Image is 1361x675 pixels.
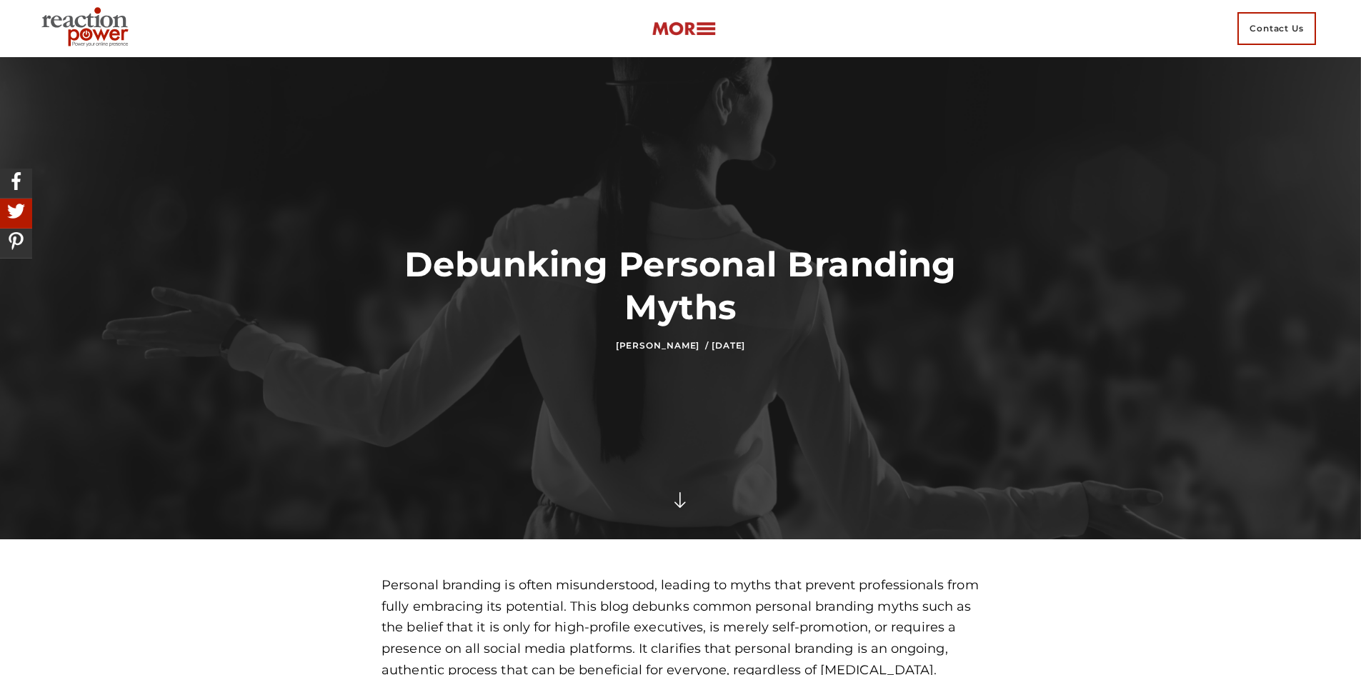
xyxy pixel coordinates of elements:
[712,340,745,351] time: [DATE]
[4,199,29,224] img: Share On Twitter
[4,229,29,254] img: Share On Pinterest
[382,243,979,329] h1: Debunking Personal Branding Myths
[1237,12,1316,45] span: Contact Us
[652,21,716,37] img: more-btn.png
[4,169,29,194] img: Share On Facebook
[36,3,139,54] img: Executive Branding | Personal Branding Agency
[616,340,709,351] a: [PERSON_NAME] /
